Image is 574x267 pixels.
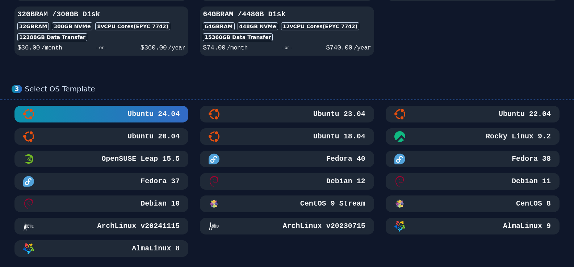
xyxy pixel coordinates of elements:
button: Debian 11Debian 11 [386,173,560,190]
img: ArchLinux v20241115 [23,221,34,232]
img: Fedora 40 [209,154,219,164]
h3: Ubuntu 24.04 [126,109,180,119]
button: Rocky Linux 9.2Rocky Linux 9.2 [386,128,560,145]
h3: OpenSUSE Leap 15.5 [100,154,180,164]
span: $ 360.00 [141,44,167,51]
div: 32GB RAM [17,22,49,30]
span: /month [41,45,62,51]
button: CentOS 9 StreamCentOS 9 Stream [200,195,374,212]
div: 448 GB NVMe [238,22,278,30]
button: Ubuntu 20.04Ubuntu 20.04 [14,128,188,145]
div: - or - [248,43,326,53]
h3: Ubuntu 20.04 [126,132,180,142]
span: $ 74.00 [203,44,225,51]
span: $ 36.00 [17,44,40,51]
h3: CentOS 8 [515,199,551,209]
button: AlmaLinux 8AlmaLinux 8 [14,240,188,257]
img: CentOS 8 [394,198,405,209]
h3: Ubuntu 22.04 [497,109,551,119]
img: AlmaLinux 8 [23,243,34,254]
img: Debian 11 [394,176,405,187]
img: Debian 12 [209,176,219,187]
img: Rocky Linux 9.2 [394,131,405,142]
div: 8 vCPU Cores (EPYC 7742) [95,22,170,30]
button: ArchLinux v20230715ArchLinux v20230715 [200,218,374,234]
div: 12 vCPU Cores (EPYC 7742) [281,22,359,30]
span: /month [227,45,248,51]
div: 12288 GB Data Transfer [17,33,87,41]
h3: Debian 11 [510,176,551,186]
h3: Ubuntu 18.04 [312,132,365,142]
button: Ubuntu 24.04Ubuntu 24.04 [14,106,188,122]
img: Ubuntu 20.04 [23,131,34,142]
div: 15360 GB Data Transfer [203,33,273,41]
img: Fedora 37 [23,176,34,187]
img: OpenSUSE Leap 15.5 Minimal [23,154,34,164]
h3: Fedora 40 [325,154,365,164]
h3: Rocky Linux 9.2 [484,132,551,142]
img: Ubuntu 18.04 [209,131,219,142]
img: Ubuntu 23.04 [209,109,219,120]
button: Fedora 40Fedora 40 [200,151,374,167]
button: Ubuntu 22.04Ubuntu 22.04 [386,106,560,122]
img: Fedora 38 [394,154,405,164]
h3: ArchLinux v20241115 [96,221,180,231]
div: - or - [62,43,141,53]
h3: AlmaLinux 8 [130,244,180,254]
img: AlmaLinux 9 [394,221,405,232]
button: CentOS 8CentOS 8 [386,195,560,212]
button: ArchLinux v20241115ArchLinux v20241115 [14,218,188,234]
button: Ubuntu 18.04Ubuntu 18.04 [200,128,374,145]
button: Debian 12Debian 12 [200,173,374,190]
img: Ubuntu 24.04 [23,109,34,120]
h3: CentOS 9 Stream [299,199,365,209]
button: AlmaLinux 9AlmaLinux 9 [386,218,560,234]
h3: Debian 12 [325,176,365,186]
span: /year [168,45,185,51]
h3: Debian 10 [139,199,180,209]
div: 64GB RAM [203,22,234,30]
button: Fedora 37Fedora 37 [14,173,188,190]
div: 300 GB NVMe [52,22,92,30]
h3: Fedora 37 [139,176,180,186]
h3: Fedora 38 [510,154,551,164]
h3: AlmaLinux 9 [502,221,551,231]
button: Ubuntu 23.04Ubuntu 23.04 [200,106,374,122]
h3: ArchLinux v20230715 [281,221,365,231]
img: Debian 10 [23,198,34,209]
img: ArchLinux v20230715 [209,221,219,232]
img: CentOS 9 Stream [209,198,219,209]
div: Select OS Template [25,85,562,94]
h3: Ubuntu 23.04 [312,109,365,119]
button: 64GBRAM /448GB Disk64GBRAM448GB NVMe12vCPU Cores(EPYC 7742)15360GB Data Transfer$74.00/month- or ... [200,7,374,56]
button: Debian 10Debian 10 [14,195,188,212]
span: $ 740.00 [326,44,352,51]
span: /year [354,45,371,51]
h3: 64GB RAM / 448 GB Disk [203,9,371,20]
img: Ubuntu 22.04 [394,109,405,120]
div: 3 [12,85,22,93]
button: Fedora 38Fedora 38 [386,151,560,167]
button: 32GBRAM /300GB Disk32GBRAM300GB NVMe8vCPU Cores(EPYC 7742)12288GB Data Transfer$36.00/month- or -... [14,7,188,56]
h3: 32GB RAM / 300 GB Disk [17,9,185,20]
button: OpenSUSE Leap 15.5 MinimalOpenSUSE Leap 15.5 [14,151,188,167]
